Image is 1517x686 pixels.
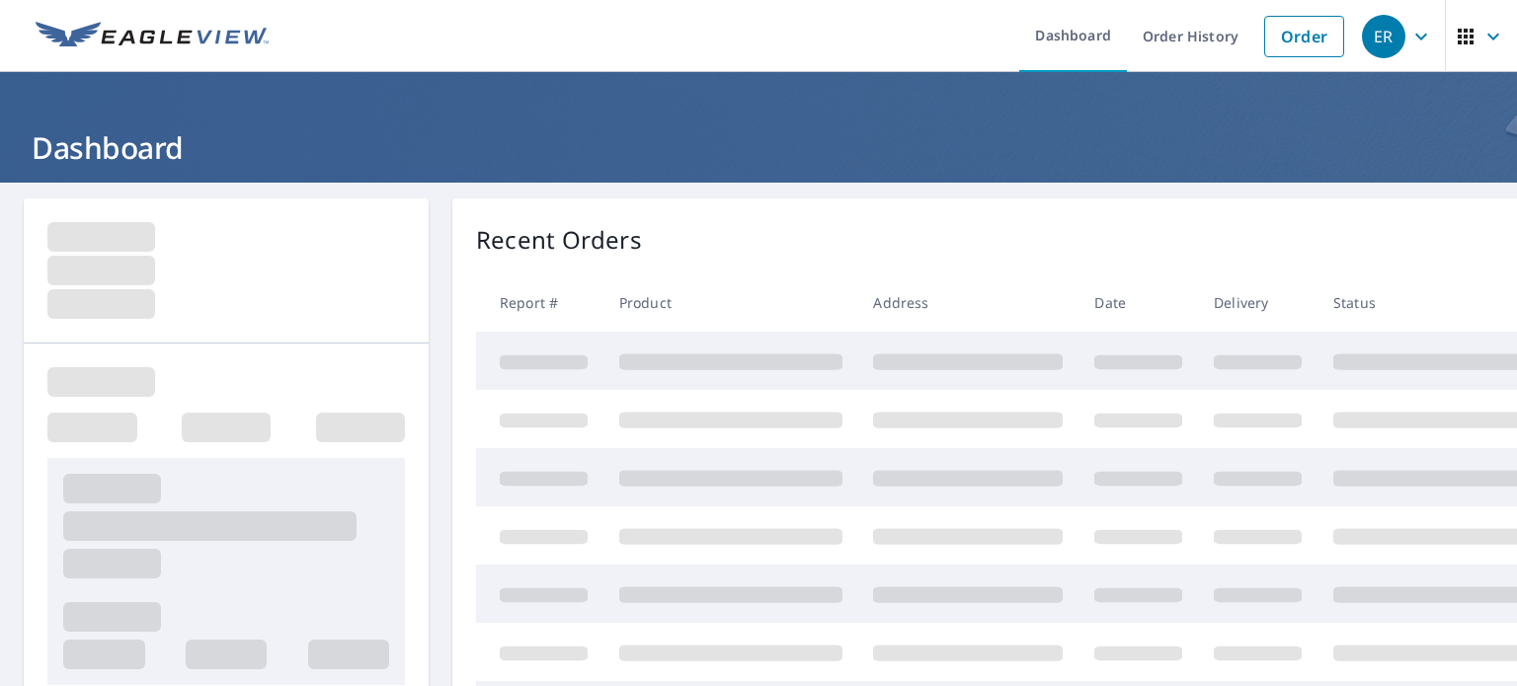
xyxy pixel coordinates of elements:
[476,222,642,258] p: Recent Orders
[36,22,269,51] img: EV Logo
[1078,273,1198,332] th: Date
[1362,15,1405,58] div: ER
[24,127,1493,168] h1: Dashboard
[1264,16,1344,57] a: Order
[603,273,858,332] th: Product
[857,273,1078,332] th: Address
[476,273,603,332] th: Report #
[1198,273,1317,332] th: Delivery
